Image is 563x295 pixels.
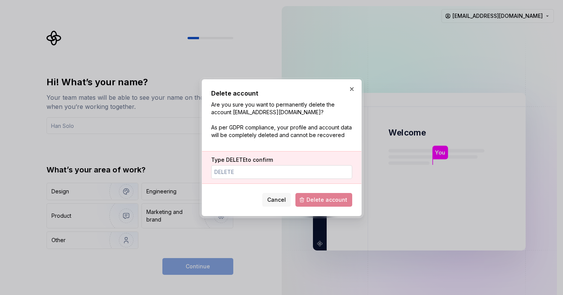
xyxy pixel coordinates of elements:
p: Are you sure you want to permanently delete the account [EMAIL_ADDRESS][DOMAIN_NAME]? As per GDPR... [211,101,352,139]
button: Cancel [262,193,291,207]
span: Cancel [267,196,286,204]
span: DELETE [226,156,246,163]
input: DELETE [211,165,352,179]
h2: Delete account [211,89,352,98]
label: Type to confirm [211,156,273,164]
